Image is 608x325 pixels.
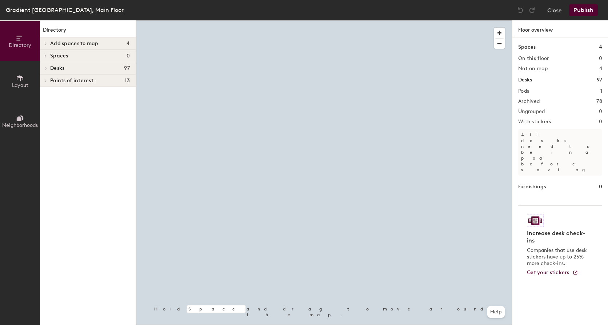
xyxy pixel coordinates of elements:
h1: 0 [599,183,602,191]
span: 4 [127,41,130,47]
h2: Pods [518,88,529,94]
p: All desks need to be in a pod before saving [518,129,602,176]
img: Undo [517,7,524,14]
button: Help [487,306,505,318]
span: Points of interest [50,78,93,84]
h2: 1 [600,88,602,94]
h2: 0 [599,119,602,125]
h2: Ungrouped [518,109,545,115]
span: Add spaces to map [50,41,99,47]
h1: Spaces [518,43,536,51]
h2: 0 [599,56,602,61]
span: Get your stickers [527,269,569,276]
span: Directory [9,42,31,48]
span: 97 [124,65,130,71]
div: Gradient [GEOGRAPHIC_DATA], Main Floor [6,5,124,15]
h4: Increase desk check-ins [527,230,589,244]
h2: Archived [518,99,540,104]
h1: Furnishings [518,183,546,191]
p: Companies that use desk stickers have up to 25% more check-ins. [527,247,589,267]
span: Layout [12,82,28,88]
img: Redo [528,7,536,14]
h2: 78 [596,99,602,104]
img: Sticker logo [527,214,544,227]
h1: Directory [40,26,136,37]
span: Neighborhoods [2,122,38,128]
h2: 0 [599,109,602,115]
span: Spaces [50,53,68,59]
h1: Floor overview [512,20,608,37]
h1: Desks [518,76,532,84]
h2: Not on map [518,66,548,72]
h1: 97 [597,76,602,84]
h2: On this floor [518,56,549,61]
span: 13 [125,78,130,84]
span: Desks [50,65,64,71]
button: Publish [569,4,598,16]
h1: 4 [599,43,602,51]
button: Close [547,4,562,16]
h2: 4 [599,66,602,72]
a: Get your stickers [527,270,578,276]
h2: With stickers [518,119,551,125]
span: 0 [127,53,130,59]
